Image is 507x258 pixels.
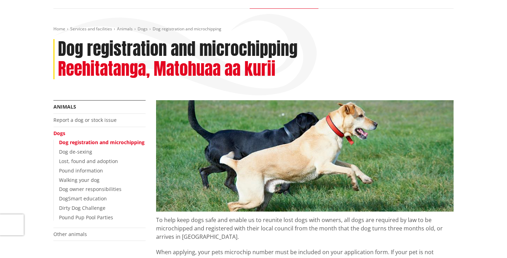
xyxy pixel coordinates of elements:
a: Pound information [59,167,103,174]
a: Dog registration and microchipping [59,139,145,146]
img: Register your dog [156,100,454,212]
a: Dirty Dog Challenge [59,205,105,211]
a: Dog de-sexing [59,148,92,155]
a: Animals [53,103,76,110]
a: Services and facilities [70,26,112,32]
p: To help keep dogs safe and enable us to reunite lost dogs with owners, all dogs are required by l... [156,212,454,241]
a: Animals [117,26,133,32]
span: Dog registration and microchipping [153,26,221,32]
h2: Reehitatanga, Matohuaa aa kurii [58,59,275,79]
a: Dogs [53,130,65,137]
nav: breadcrumb [53,26,454,32]
a: Pound Pup Pool Parties [59,214,113,221]
a: Other animals [53,231,87,237]
a: DogSmart education [59,195,107,202]
a: Dogs [138,26,148,32]
a: Home [53,26,65,32]
a: Walking your dog [59,177,100,183]
a: Dog owner responsibilities [59,186,122,192]
h1: Dog registration and microchipping [58,39,297,59]
a: Report a dog or stock issue [53,117,117,123]
iframe: Messenger Launcher [475,229,500,254]
a: Lost, found and adoption [59,158,118,164]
